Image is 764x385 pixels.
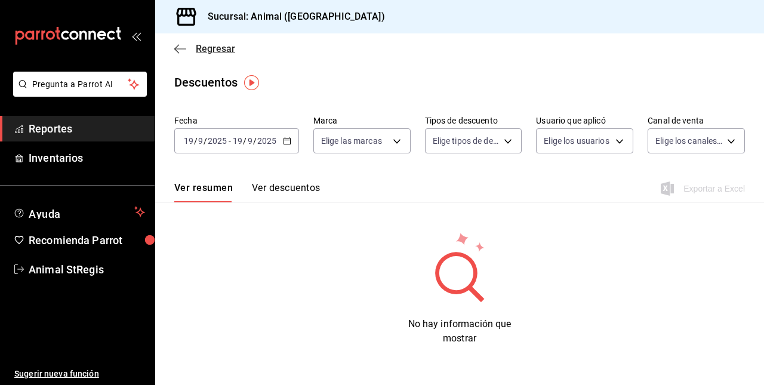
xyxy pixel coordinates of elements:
a: Pregunta a Parrot AI [8,87,147,99]
input: ---- [257,136,277,146]
span: No hay información que mostrar [408,318,512,344]
font: Animal StRegis [29,263,104,276]
span: / [243,136,247,146]
span: / [253,136,257,146]
font: Ver resumen [174,182,233,194]
span: Elige los usuarios [544,135,609,147]
h3: Sucursal: Animal ([GEOGRAPHIC_DATA]) [198,10,385,24]
button: Ver descuentos [252,182,320,202]
font: Reportes [29,122,72,135]
span: Regresar [196,43,235,54]
input: ---- [207,136,227,146]
button: Regresar [174,43,235,54]
font: Sugerir nueva función [14,369,99,378]
input: -- [183,136,194,146]
font: Recomienda Parrot [29,234,122,247]
span: Elige los canales de venta [655,135,723,147]
button: Pregunta a Parrot AI [13,72,147,97]
span: / [204,136,207,146]
span: Elige tipos de descuento [433,135,500,147]
label: Fecha [174,116,299,125]
label: Usuario que aplicó [536,116,633,125]
label: Tipos de descuento [425,116,522,125]
label: Marca [313,116,411,125]
button: open_drawer_menu [131,31,141,41]
span: - [229,136,231,146]
span: Elige las marcas [321,135,382,147]
span: Ayuda [29,205,130,219]
span: / [194,136,198,146]
label: Canal de venta [648,116,745,125]
div: Pestañas de navegación [174,182,320,202]
div: Descuentos [174,73,238,91]
img: Marcador de información sobre herramientas [244,75,259,90]
font: Inventarios [29,152,83,164]
input: -- [247,136,253,146]
input: -- [198,136,204,146]
input: -- [232,136,243,146]
span: Pregunta a Parrot AI [32,78,128,91]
